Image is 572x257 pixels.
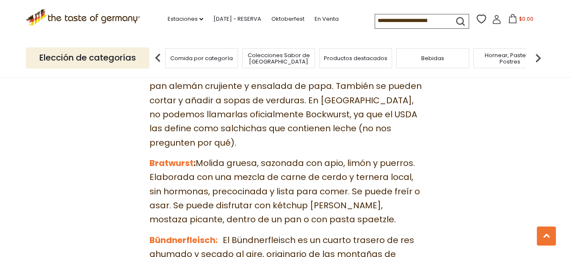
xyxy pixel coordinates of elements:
[149,157,193,169] a: Bratwurst
[476,52,544,65] a: Hornear, Pasteles, Postres
[149,234,218,246] a: Bündnerfleisch:
[168,14,203,24] a: Estaciones
[245,52,312,65] a: Colecciones Sabor de [GEOGRAPHIC_DATA]
[503,14,539,27] button: $0.00
[168,15,198,23] font: Estaciones
[271,15,304,23] font: Oktoberfest
[170,55,233,61] a: Comida por categoría
[170,54,233,62] font: Comida por categoría
[149,157,420,225] font: Molida gruesa, sazonada con apio, limón y puerros. Elaborada con una mezcla de carne de cerdo y t...
[421,54,444,62] font: Bebidas
[485,51,535,66] font: Hornear, Pasteles, Postres
[530,50,547,66] img: siguiente flecha
[324,54,387,62] font: Productos destacados
[248,51,310,66] font: Colecciones Sabor de [GEOGRAPHIC_DATA]
[315,14,339,24] a: En venta
[39,52,136,64] font: Elección de categorías
[213,14,261,24] a: [DATE] - RESERVA
[519,15,533,22] font: $0.00
[324,55,387,61] a: Productos destacados
[213,15,261,23] font: [DATE] - RESERVA
[193,157,196,169] font: :
[315,15,339,23] font: En venta
[271,14,304,24] a: Oktoberfest
[149,50,166,66] img: flecha anterior
[421,55,444,61] a: Bebidas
